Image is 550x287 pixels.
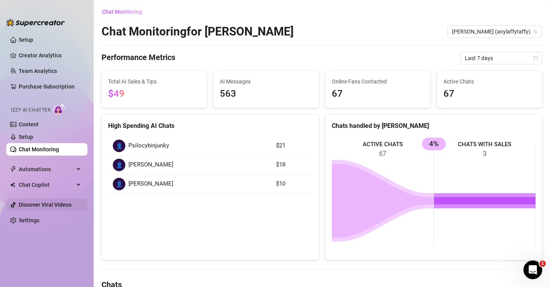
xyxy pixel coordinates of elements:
span: [PERSON_NAME] [128,179,173,189]
span: thunderbolt [10,166,16,172]
span: Total AI Sales & Tips [108,77,200,86]
span: 67 [332,87,424,101]
div: 👤 [113,178,125,190]
h2: Chat Monitoring for [PERSON_NAME] [101,24,294,39]
span: Active Chats [443,77,536,86]
h4: Performance Metrics [101,52,175,64]
a: Discover Viral Videos [19,202,71,208]
span: Psilocybinjunky [128,141,169,151]
a: Creator Analytics [19,49,81,62]
article: $18 [276,160,308,170]
span: Last 7 days [465,52,538,64]
a: Team Analytics [19,68,57,74]
span: AI Messages [220,77,312,86]
img: Chat Copilot [10,182,15,188]
button: Chat Monitoring [101,5,148,18]
img: AI Chatter [53,103,66,115]
span: Anna (anylaffytaffy) [452,26,538,37]
iframe: Intercom live chat [523,260,542,279]
span: Automations [19,163,74,175]
div: 👤 [113,140,125,152]
span: Izzy AI Chatter [11,106,50,114]
a: Setup [19,134,33,140]
span: 67 [443,87,536,101]
a: Content [19,121,39,128]
a: Purchase Subscription [19,80,81,93]
span: 563 [220,87,312,101]
div: High Spending AI Chats [108,121,312,131]
span: calendar [533,56,538,60]
span: Online Fans Contacted [332,77,424,86]
img: logo-BBDzfeDw.svg [6,19,65,27]
span: Chat Copilot [19,179,74,191]
article: $21 [276,141,308,151]
span: $49 [108,88,125,99]
article: $10 [276,179,308,189]
span: [PERSON_NAME] [128,160,173,170]
a: Settings [19,217,39,223]
a: Chat Monitoring [19,146,59,152]
div: 👤 [113,159,125,171]
span: 1 [539,260,546,267]
a: Setup [19,37,33,43]
span: Chat Monitoring [102,9,142,15]
div: Chats handled by [PERSON_NAME] [332,121,536,131]
span: team [533,29,538,34]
